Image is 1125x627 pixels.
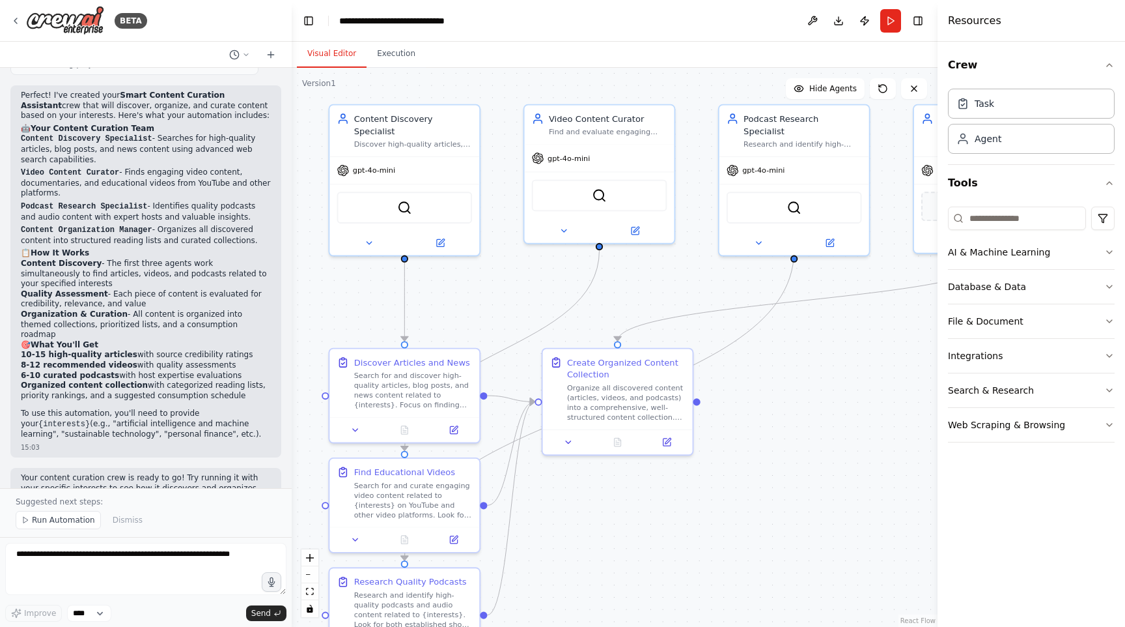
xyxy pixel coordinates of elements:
[21,371,119,380] strong: 6-10 curated podcasts
[21,409,271,440] p: To use this automation, you'll need to provide your (e.g., "artificial intelligence and machine l...
[21,226,152,235] code: Content Organization Manager
[21,381,148,390] strong: Organized content collection
[21,202,147,211] code: Podcast Research Specialist
[354,113,472,137] div: Content Discovery Specialist
[354,480,472,519] div: Search for and curate engaging video content related to {interests} on YouTube and other video pl...
[646,435,687,449] button: Open in side panel
[301,549,318,617] div: React Flow controls
[301,600,318,617] button: toggle interactivity
[301,549,318,566] button: zoom in
[16,497,276,507] p: Suggested next steps:
[328,458,480,553] div: Find Educational VideosSearch for and curate engaging video content related to {interests} on You...
[302,78,336,89] div: Version 1
[299,12,318,30] button: Hide left sidebar
[115,13,147,29] div: BETA
[367,40,426,68] button: Execution
[113,515,143,525] span: Dismiss
[260,47,281,63] button: Start a new chat
[21,248,271,259] h2: 📋
[611,260,995,341] g: Edge from ee912800-4612-419e-b56d-ee889c8a688e to 3467a011-1494-47bf-97f4-db5e8a6cd567
[26,6,104,35] img: Logo
[224,47,255,63] button: Switch to previous chat
[913,104,1065,254] div: gpt-4o-mini
[21,91,225,110] strong: Smart Content Curation Assistant
[21,350,271,360] li: with source credibility ratings
[948,304,1115,338] button: File & Document
[339,14,483,27] nav: breadcrumb
[975,132,1001,145] div: Agent
[948,165,1115,201] button: Tools
[21,310,128,319] strong: Organization & Curation
[975,97,994,110] div: Task
[354,371,472,410] div: Search for and discover high-quality articles, blog posts, and news content related to {interests...
[354,357,470,369] div: Discover Articles and News
[301,566,318,583] button: zoom out
[353,166,395,175] span: gpt-4o-mini
[21,340,271,351] h2: 🎯
[21,289,108,299] strong: Quality Assessment
[328,104,480,257] div: Content Discovery SpecialistDiscover high-quality articles, news, and written content related to ...
[542,348,694,456] div: Create Organized Content CollectionOrganize all discovered content (articles, videos, and podcast...
[743,139,861,149] div: Research and identify high-quality podcasts and audio content related to {interests}, evaluating ...
[31,248,89,257] strong: How It Works
[21,225,271,246] p: - Organizes all discovered content into structured reading lists and curated collections.
[397,200,411,214] img: SerperDevTool
[487,396,535,621] g: Edge from 69147df3-9ea5-41a9-94fd-7da0f038e328 to 3467a011-1494-47bf-97f4-db5e8a6cd567
[948,83,1115,164] div: Crew
[31,340,98,349] strong: What You'll Get
[38,420,90,429] code: {interests}
[948,13,1001,29] h4: Resources
[21,168,119,177] code: Video Content Curator
[21,360,137,370] strong: 8-12 recommended videos
[567,357,685,381] div: Create Organized Content Collection
[21,201,271,222] p: - Identifies quality podcasts and audio content with expert hosts and valuable insights.
[900,617,936,624] a: React Flow attribution
[948,235,1115,269] button: AI & Machine Learning
[21,371,271,381] li: with host expertise evaluations
[21,350,137,359] strong: 10-15 high-quality articles
[948,373,1115,407] button: Search & Research
[5,605,62,622] button: Improve
[948,408,1115,442] button: Web Scraping & Browsing
[21,134,152,143] code: Content Discovery Specialist
[32,515,95,525] span: Run Automation
[796,236,865,250] button: Open in side panel
[354,466,455,478] div: Find Educational Videos
[718,104,870,257] div: Podcast Research SpecialistResearch and identify high-quality podcasts and audio content related ...
[398,250,605,451] g: Edge from d81c4a6e-55d4-4a42-b0e1-bdc5a3254fab to 51803e24-5463-4dc9-aa99-92de9d64acf0
[328,348,480,444] div: Discover Articles and NewsSearch for and discover high-quality articles, blog posts, and news con...
[21,168,271,199] p: - Finds engaging video content, documentaries, and educational videos from YouTube and other plat...
[21,134,271,165] p: - Searches for high-quality articles, blog posts, and news content using advanced web search capa...
[246,605,286,621] button: Send
[24,608,56,619] span: Improve
[786,200,801,214] img: SerperDevTool
[948,47,1115,83] button: Crew
[251,608,271,619] span: Send
[786,78,865,99] button: Hide Agents
[406,236,475,250] button: Open in side panel
[948,270,1115,304] button: Database & Data
[548,153,590,163] span: gpt-4o-mini
[21,310,271,340] li: - All content is organized into themed collections, prioritized lists, and a consumption roadmap
[354,139,472,149] div: Discover high-quality articles, news, and written content related to {interests} from across the ...
[301,583,318,600] button: fit view
[549,113,667,125] div: Video Content Curator
[433,423,475,437] button: Open in side panel
[487,390,535,408] g: Edge from e57d45b6-23bc-4b4d-b602-b832184218ed to 3467a011-1494-47bf-97f4-db5e8a6cd567
[21,91,271,121] p: Perfect! I've created your crew that will discover, organize, and curate content based on your in...
[743,113,861,137] div: Podcast Research Specialist
[21,443,271,452] div: 15:03
[379,532,430,547] button: No output available
[21,473,271,504] p: Your content curation crew is ready to go! Try running it with your specific interests to see how...
[909,12,927,30] button: Hide right sidebar
[21,124,271,134] h2: 🤖
[379,423,430,437] button: No output available
[809,83,857,94] span: Hide Agents
[21,259,102,268] strong: Content Discovery
[523,104,676,244] div: Video Content CuratorFind and evaluate engaging video content, documentaries, and educational vid...
[592,435,643,449] button: No output available
[592,188,606,203] img: SerperDevTool
[21,289,271,310] li: - Each piece of content is evaluated for credibility, relevance, and value
[600,224,669,238] button: Open in side panel
[21,259,271,289] li: - The first three agents work simultaneously to find articles, videos, and podcasts related to yo...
